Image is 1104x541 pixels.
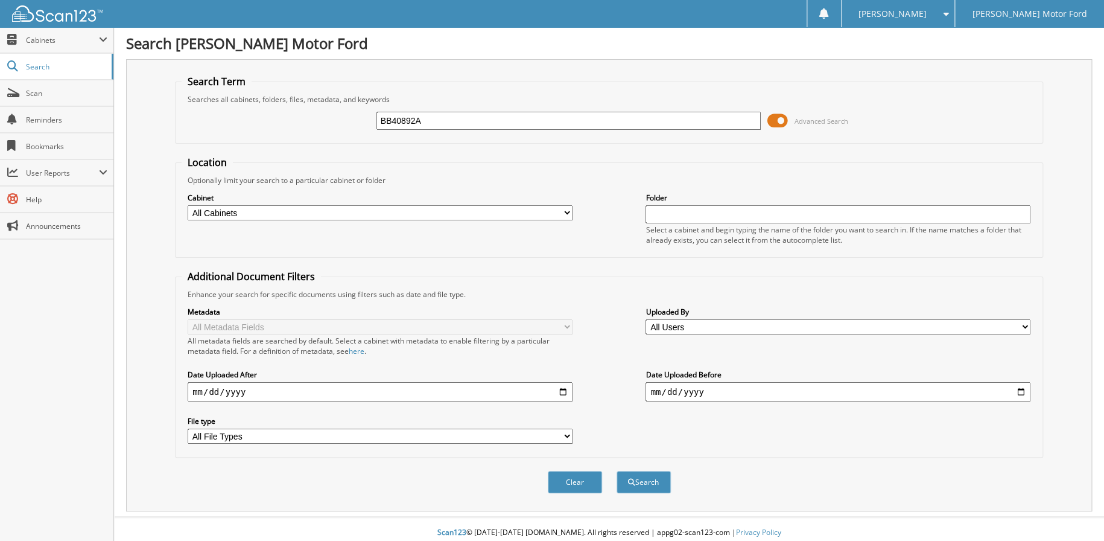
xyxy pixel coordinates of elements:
label: File type [188,416,573,426]
label: Metadata [188,307,573,317]
legend: Search Term [182,75,252,88]
h1: Search [PERSON_NAME] Motor Ford [126,33,1092,53]
label: Folder [646,193,1030,203]
span: Scan [26,88,107,98]
div: Enhance your search for specific documents using filters such as date and file type. [182,289,1036,299]
button: Clear [548,471,602,493]
button: Search [617,471,671,493]
span: [PERSON_NAME] [858,10,926,18]
span: Bookmarks [26,141,107,152]
span: Reminders [26,115,107,125]
label: Cabinet [188,193,573,203]
div: Select a cabinet and begin typing the name of the folder you want to search in. If the name match... [646,225,1030,245]
span: Help [26,194,107,205]
a: here [349,346,364,356]
span: Scan123 [437,527,466,537]
span: Cabinets [26,35,99,45]
legend: Location [182,156,233,169]
label: Uploaded By [646,307,1030,317]
label: Date Uploaded After [188,370,573,380]
div: All metadata fields are searched by default. Select a cabinet with metadata to enable filtering b... [188,336,573,356]
span: User Reports [26,168,99,178]
iframe: Chat Widget [1044,483,1104,541]
div: Optionally limit your search to a particular cabinet or folder [182,175,1036,185]
span: Search [26,62,106,72]
span: [PERSON_NAME] Motor Ford [972,10,1087,18]
input: end [646,382,1030,402]
span: Announcements [26,221,107,231]
input: start [188,382,573,402]
legend: Additional Document Filters [182,270,321,283]
span: Advanced Search [794,117,848,126]
div: Searches all cabinets, folders, files, metadata, and keywords [182,94,1036,104]
a: Privacy Policy [736,527,781,537]
label: Date Uploaded Before [646,370,1030,380]
img: scan123-logo-white.svg [12,5,103,22]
